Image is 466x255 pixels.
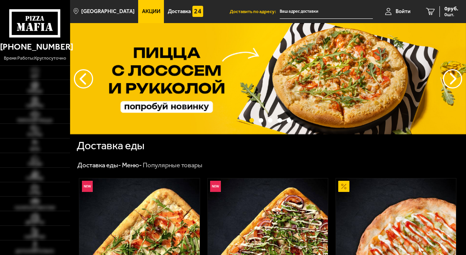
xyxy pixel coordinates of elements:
img: Акционный [338,181,349,192]
img: Новинка [82,181,93,192]
span: [GEOGRAPHIC_DATA] [81,9,135,14]
button: предыдущий [443,69,462,88]
span: 0 шт. [444,12,458,17]
span: Доставить по адресу: [230,9,280,14]
button: точки переключения [259,118,263,123]
button: следующий [74,69,93,88]
button: точки переключения [287,118,291,123]
a: Доставка еды- [77,161,121,169]
div: Популярные товары [143,161,202,169]
input: Ваш адрес доставки [280,5,373,19]
button: точки переключения [277,118,282,123]
a: Меню- [122,161,142,169]
span: Войти [396,9,411,14]
img: 15daf4d41897b9f0e9f617042186c801.svg [192,6,203,17]
h1: Доставка еды [77,140,144,151]
img: Новинка [210,181,221,192]
button: точки переключения [249,118,254,123]
button: точки переключения [268,118,272,123]
span: Акции [142,9,160,14]
span: Доставка [168,9,191,14]
span: 0 руб. [444,6,458,12]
